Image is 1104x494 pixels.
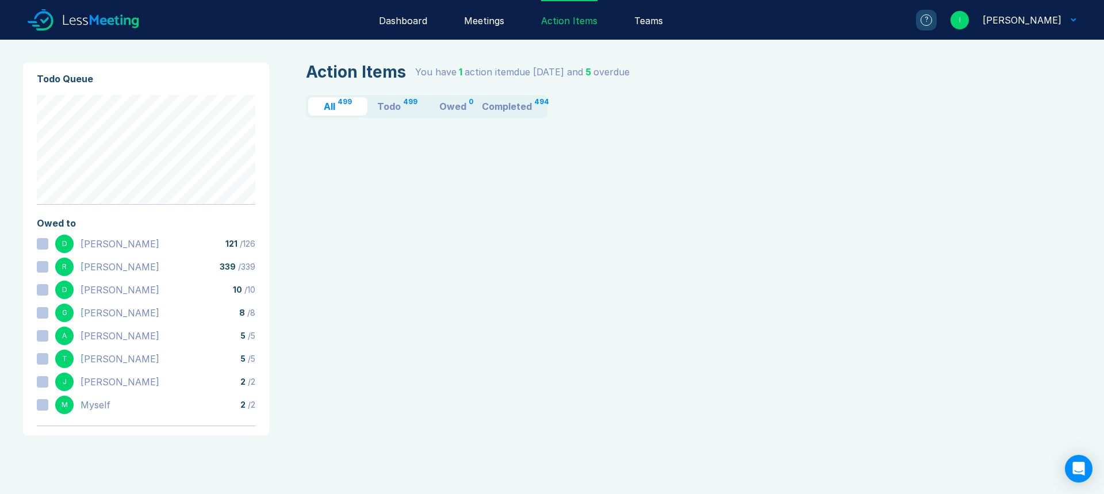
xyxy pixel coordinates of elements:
[306,63,406,81] div: Action Items
[55,373,74,391] div: J
[482,102,532,111] div: Completed
[37,216,255,230] div: Owed to
[239,308,255,317] div: / 8
[55,327,74,345] div: A
[240,331,255,340] div: / 5
[220,262,236,271] span: 339
[240,377,246,386] span: 2
[55,396,74,414] div: M
[80,306,159,320] div: Gemma White
[80,237,159,251] div: Danny Sisson
[220,262,255,271] div: / 339
[324,102,335,111] div: All
[55,304,74,322] div: G
[240,400,255,409] div: / 2
[240,400,246,409] span: 2
[240,377,255,386] div: / 2
[415,65,630,79] div: You have action item due [DATE] and overdue
[55,258,74,276] div: R
[233,285,255,294] div: / 10
[55,281,74,299] div: D
[225,239,255,248] div: / 126
[377,102,401,111] div: Todo
[585,66,591,78] span: 5
[921,14,932,26] div: ?
[240,331,246,340] span: 5
[80,329,159,343] div: Anna Sibthorp
[459,66,462,78] span: 1
[240,354,246,363] span: 5
[55,235,74,253] div: D
[902,10,937,30] a: ?
[240,354,255,363] div: / 5
[80,283,159,297] div: David Hayter
[233,285,242,294] span: 10
[225,239,237,248] span: 121
[534,97,549,111] div: 494
[80,260,159,274] div: Richard Rust
[338,97,352,111] div: 499
[403,97,417,111] div: 499
[239,308,245,317] span: 8
[80,398,110,412] div: Myself
[983,13,1061,27] div: Iain Parnell
[80,375,159,389] div: Jim Cox
[80,352,159,366] div: Trevor White
[950,11,969,29] div: I
[439,102,466,111] div: Owed
[469,97,474,111] div: 0
[55,350,74,368] div: T
[37,72,255,86] div: Todo Queue
[1065,455,1092,482] div: Open Intercom Messenger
